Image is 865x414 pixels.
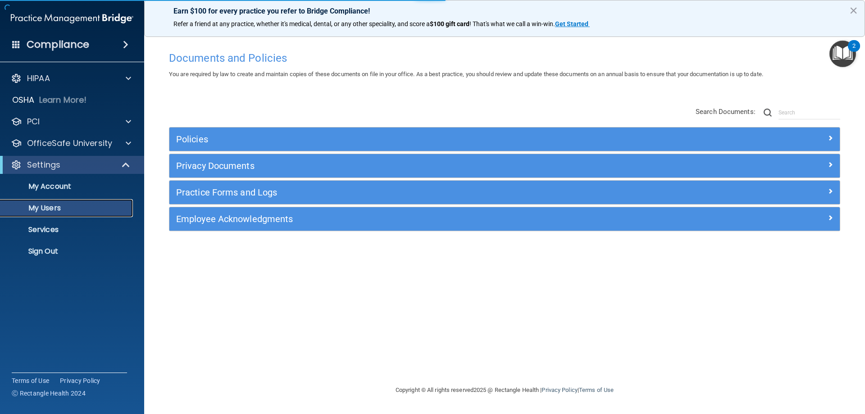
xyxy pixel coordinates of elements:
[6,204,129,213] p: My Users
[27,138,112,149] p: OfficeSafe University
[579,387,614,393] a: Terms of Use
[829,41,856,67] button: Open Resource Center, 2 new notifications
[778,106,840,119] input: Search
[176,159,833,173] a: Privacy Documents
[469,20,555,27] span: ! That's what we call a win-win.
[173,7,836,15] p: Earn $100 for every practice you refer to Bridge Compliance!
[11,9,133,27] img: PMB logo
[6,247,129,256] p: Sign Out
[555,20,588,27] strong: Get Started
[27,73,50,84] p: HIPAA
[11,73,131,84] a: HIPAA
[176,185,833,200] a: Practice Forms and Logs
[12,376,49,385] a: Terms of Use
[542,387,577,393] a: Privacy Policy
[11,116,131,127] a: PCI
[852,46,856,58] div: 2
[696,108,756,116] span: Search Documents:
[27,38,89,51] h4: Compliance
[39,95,87,105] p: Learn More!
[176,161,665,171] h5: Privacy Documents
[6,182,129,191] p: My Account
[60,376,100,385] a: Privacy Policy
[555,20,590,27] a: Get Started
[12,389,86,398] span: Ⓒ Rectangle Health 2024
[340,376,669,405] div: Copyright © All rights reserved 2025 @ Rectangle Health | |
[12,95,35,105] p: OSHA
[176,134,665,144] h5: Policies
[173,20,430,27] span: Refer a friend at any practice, whether it's medical, dental, or any other speciality, and score a
[176,214,665,224] h5: Employee Acknowledgments
[169,71,763,77] span: You are required by law to create and maintain copies of these documents on file in your office. ...
[11,159,131,170] a: Settings
[764,109,772,117] img: ic-search.3b580494.png
[6,225,129,234] p: Services
[27,159,60,170] p: Settings
[176,212,833,226] a: Employee Acknowledgments
[169,52,840,64] h4: Documents and Policies
[430,20,469,27] strong: $100 gift card
[11,138,131,149] a: OfficeSafe University
[849,3,858,18] button: Close
[176,187,665,197] h5: Practice Forms and Logs
[176,132,833,146] a: Policies
[27,116,40,127] p: PCI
